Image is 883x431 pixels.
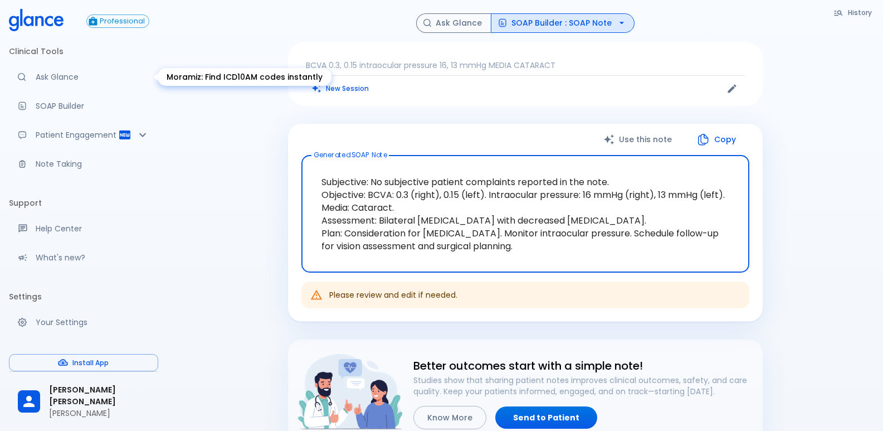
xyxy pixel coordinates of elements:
[36,71,149,83] p: Ask Glance
[86,14,149,28] button: Professional
[36,100,149,112] p: SOAP Builder
[413,406,486,430] button: Know More
[36,252,149,263] p: What's new?
[416,13,491,33] button: Ask Glance
[329,285,457,305] div: Please review and edit if needed.
[9,354,158,371] button: Install App
[9,94,158,118] a: Docugen: Compose a clinical documentation in seconds
[592,128,685,151] button: Use this note
[828,4,879,21] button: History
[306,80,375,96] button: Clears all inputs and results.
[49,384,149,408] span: [PERSON_NAME] [PERSON_NAME]
[413,375,754,397] p: Studies show that sharing patient notes improves clinical outcomes, safety, and care quality. Kee...
[306,60,745,71] p: BCVA 0.3, 0.15 intraocular pressure 16, 13 mmHg MEDIA CATARACT
[9,65,158,89] a: Moramiz: Find ICD10AM codes instantly
[9,38,158,65] li: Clinical Tools
[36,317,149,328] p: Your Settings
[491,13,635,33] button: SOAP Builder : SOAP Note
[9,310,158,335] a: Manage your settings
[685,128,749,151] button: Copy
[96,17,149,26] span: Professional
[36,223,149,234] p: Help Center
[36,158,149,170] p: Note Taking
[9,216,158,241] a: Get help from our support team
[86,14,158,28] a: Click to view or change your subscription
[309,164,741,264] textarea: Subjective: No subjective patient complaints reported in the note. Objective: BCVA: 0.3 (right), ...
[413,357,754,375] h6: Better outcomes start with a simple note!
[314,150,387,159] label: Generated SOAP Note
[36,129,118,141] p: Patient Engagement
[9,152,158,176] a: Advanced note-taking
[9,245,158,270] div: Recent updates and feature releases
[9,376,158,427] div: [PERSON_NAME] [PERSON_NAME][PERSON_NAME]
[158,68,331,86] div: Moramiz: Find ICD10AM codes instantly
[49,408,149,419] p: [PERSON_NAME]
[9,283,158,310] li: Settings
[724,80,740,97] button: Edit
[9,190,158,216] li: Support
[9,123,158,147] div: Patient Reports & Referrals
[495,406,597,429] a: Send to Patient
